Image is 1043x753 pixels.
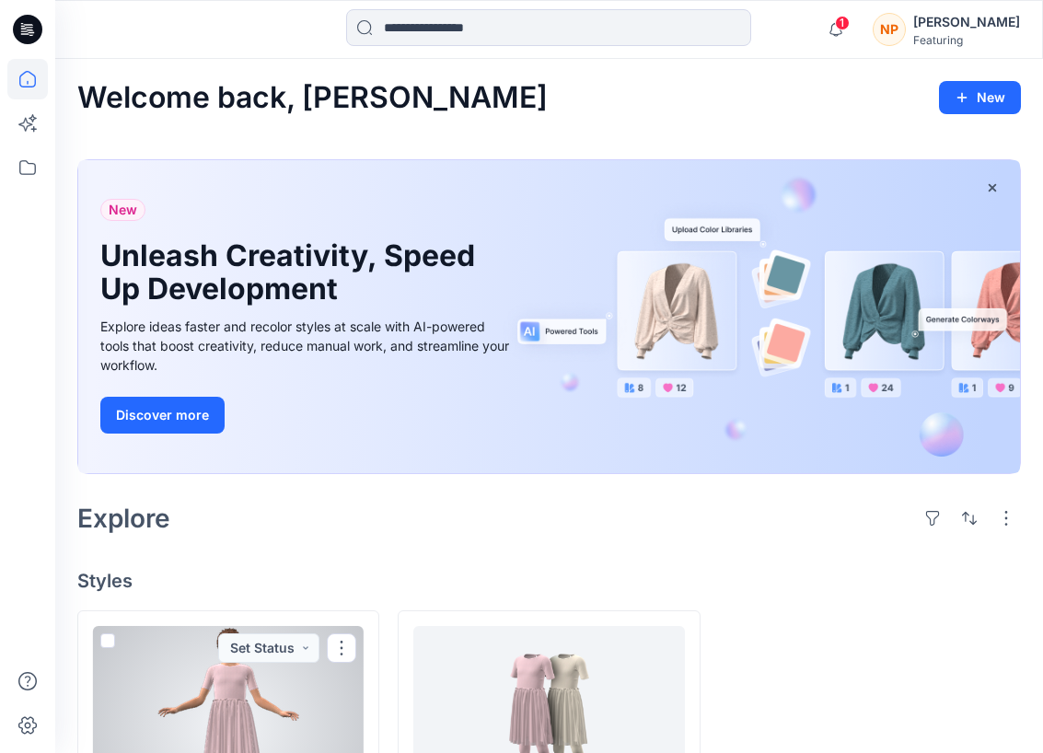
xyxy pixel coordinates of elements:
[939,81,1021,114] button: New
[77,504,170,533] h2: Explore
[100,239,487,306] h1: Unleash Creativity, Speed Up Development
[835,16,850,30] span: 1
[913,11,1020,33] div: [PERSON_NAME]
[77,81,548,115] h2: Welcome back, [PERSON_NAME]
[913,33,1020,47] div: Featuring
[100,397,225,434] button: Discover more
[77,570,1021,592] h4: Styles
[873,13,906,46] div: NP
[100,397,515,434] a: Discover more
[100,317,515,375] div: Explore ideas faster and recolor styles at scale with AI-powered tools that boost creativity, red...
[109,199,137,221] span: New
